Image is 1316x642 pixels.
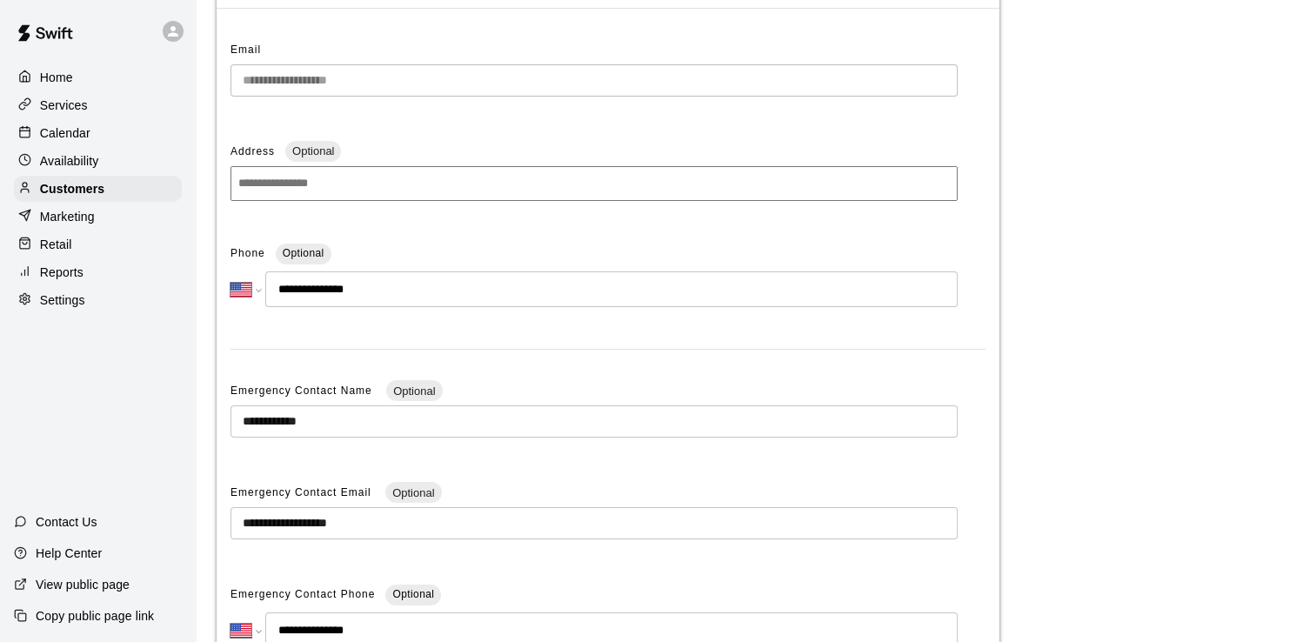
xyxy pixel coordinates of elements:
span: Address [230,145,275,157]
span: Optional [385,486,441,499]
p: Settings [40,291,85,309]
p: Customers [40,180,104,197]
a: Services [14,92,182,118]
p: Calendar [40,124,90,142]
p: Contact Us [36,513,97,531]
span: Emergency Contact Email [230,486,375,498]
a: Customers [14,176,182,202]
span: Optional [285,144,341,157]
p: Reports [40,264,84,281]
span: Emergency Contact Name [230,385,376,397]
p: Availability [40,152,99,170]
a: Marketing [14,204,182,230]
p: Marketing [40,208,95,225]
a: Settings [14,287,182,313]
span: Email [230,43,261,56]
a: Calendar [14,120,182,146]
p: Services [40,97,88,114]
span: Phone [230,240,265,268]
div: The email of an existing customer can only be changed by the customer themselves at https://book.... [230,64,958,97]
span: Optional [283,247,324,259]
p: Retail [40,236,72,253]
span: Optional [386,385,442,398]
a: Availability [14,148,182,174]
a: Retail [14,231,182,257]
p: View public page [36,576,130,593]
p: Help Center [36,545,102,562]
p: Copy public page link [36,607,154,625]
span: Optional [392,588,434,600]
a: Reports [14,259,182,285]
span: Emergency Contact Phone [230,581,375,609]
p: Home [40,69,73,86]
a: Home [14,64,182,90]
